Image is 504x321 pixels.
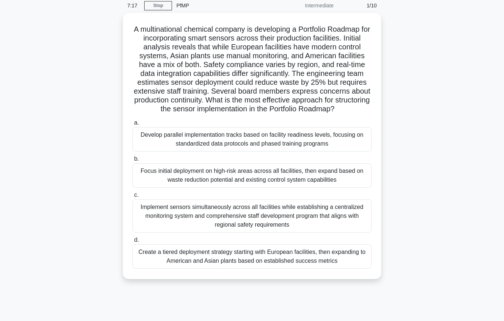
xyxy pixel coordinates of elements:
span: c. [134,192,138,198]
span: b. [134,156,139,162]
h5: A multinational chemical company is developing a Portfolio Roadmap for incorporating smart sensor... [132,25,372,114]
div: Develop parallel implementation tracks based on facility readiness levels, focusing on standardiz... [132,127,372,151]
a: Stop [144,1,172,10]
div: Create a tiered deployment strategy starting with European facilities, then expanding to American... [132,244,372,269]
span: d. [134,237,139,243]
div: Focus initial deployment on high-risk areas across all facilities, then expand based on waste red... [132,163,372,188]
span: a. [134,119,139,126]
div: Implement sensors simultaneously across all facilities while establishing a centralized monitorin... [132,199,372,233]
